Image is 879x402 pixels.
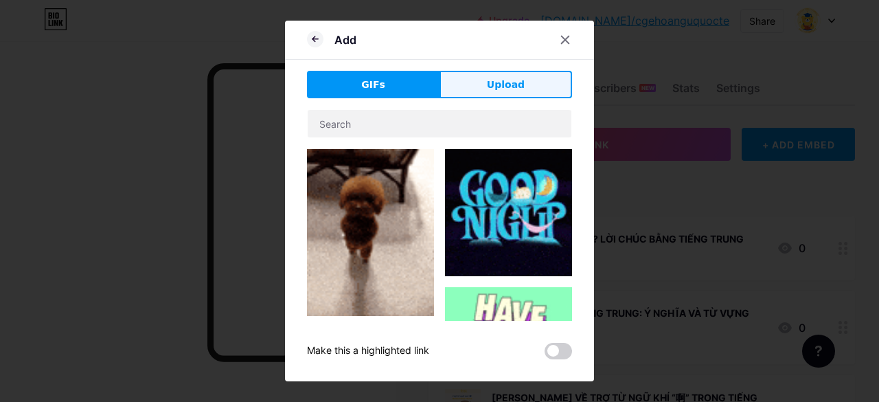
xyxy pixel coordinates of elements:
[361,78,385,92] span: GIFs
[307,149,434,316] img: Gihpy
[334,32,356,48] div: Add
[307,71,439,98] button: GIFs
[439,71,572,98] button: Upload
[307,343,429,359] div: Make this a highlighted link
[445,149,572,276] img: Gihpy
[308,110,571,137] input: Search
[487,78,525,92] span: Upload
